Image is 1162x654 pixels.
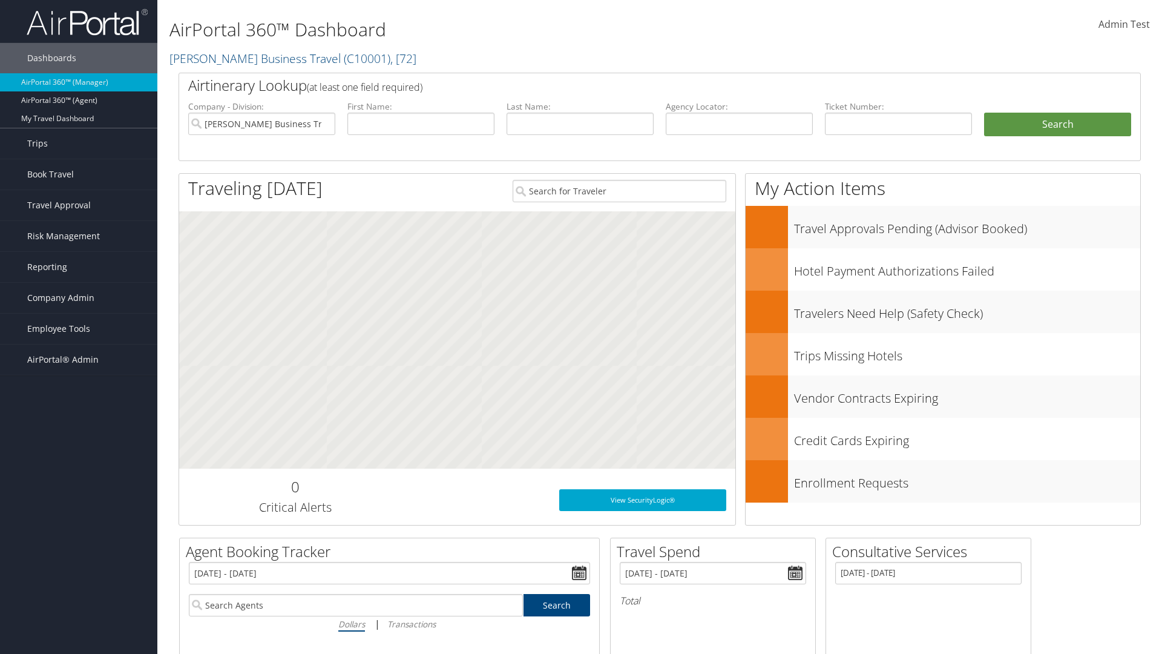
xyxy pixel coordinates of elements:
[188,75,1051,96] h2: Airtinerary Lookup
[27,159,74,190] span: Book Travel
[307,81,422,94] span: (at least one field required)
[27,283,94,313] span: Company Admin
[746,333,1140,375] a: Trips Missing Hotels
[513,180,726,202] input: Search for Traveler
[169,50,416,67] a: [PERSON_NAME] Business Travel
[27,190,91,220] span: Travel Approval
[169,17,823,42] h1: AirPortal 360™ Dashboard
[27,128,48,159] span: Trips
[27,314,90,344] span: Employee Tools
[188,499,402,516] h3: Critical Alerts
[27,252,67,282] span: Reporting
[390,50,416,67] span: , [ 72 ]
[794,342,1140,365] h3: Trips Missing Hotels
[746,206,1140,248] a: Travel Approvals Pending (Advisor Booked)
[347,101,494,113] label: First Name:
[794,214,1140,237] h3: Travel Approvals Pending (Advisor Booked)
[794,384,1140,407] h3: Vendor Contracts Expiring
[746,176,1140,201] h1: My Action Items
[746,418,1140,460] a: Credit Cards Expiring
[832,541,1031,562] h2: Consultative Services
[524,594,591,616] a: Search
[746,248,1140,291] a: Hotel Payment Authorizations Failed
[984,113,1131,137] button: Search
[559,489,726,511] a: View SecurityLogic®
[620,594,806,607] h6: Total
[746,291,1140,333] a: Travelers Need Help (Safety Check)
[794,257,1140,280] h3: Hotel Payment Authorizations Failed
[507,101,654,113] label: Last Name:
[27,43,76,73] span: Dashboards
[617,541,815,562] h2: Travel Spend
[189,616,590,632] div: |
[825,101,972,113] label: Ticket Number:
[1098,6,1150,44] a: Admin Test
[188,101,335,113] label: Company - Division:
[666,101,813,113] label: Agency Locator:
[188,477,402,497] h2: 0
[344,50,390,67] span: ( C10001 )
[746,460,1140,503] a: Enrollment Requests
[794,469,1140,492] h3: Enrollment Requests
[27,345,99,375] span: AirPortal® Admin
[338,618,365,630] i: Dollars
[794,299,1140,322] h3: Travelers Need Help (Safety Check)
[1098,18,1150,31] span: Admin Test
[189,594,523,616] input: Search Agents
[188,176,323,201] h1: Traveling [DATE]
[27,221,100,251] span: Risk Management
[27,8,148,36] img: airportal-logo.png
[794,426,1140,449] h3: Credit Cards Expiring
[186,541,599,562] h2: Agent Booking Tracker
[746,375,1140,418] a: Vendor Contracts Expiring
[387,618,436,630] i: Transactions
